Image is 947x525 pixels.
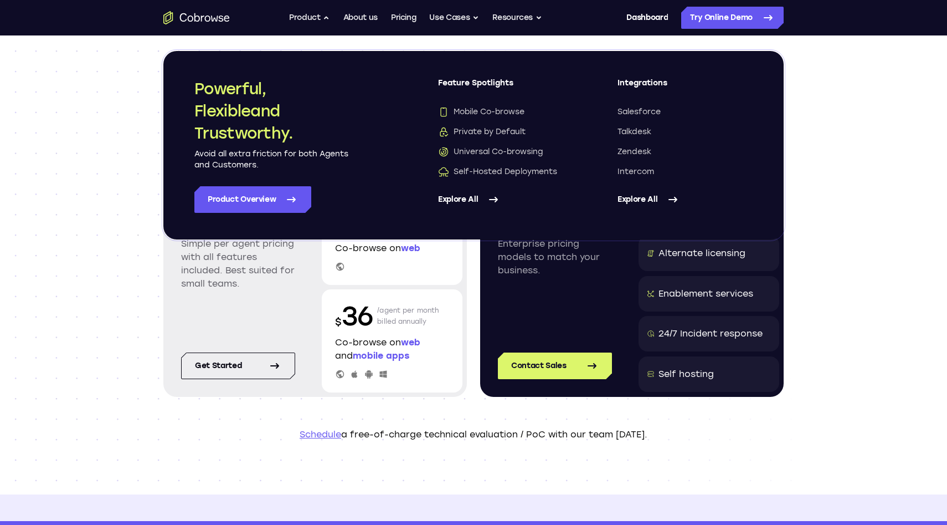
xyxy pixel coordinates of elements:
[617,78,753,98] span: Integrations
[335,336,449,363] p: Co-browse on and
[438,166,573,177] a: Self-Hosted DeploymentsSelf-Hosted Deployments
[335,298,373,334] p: 36
[438,78,573,98] span: Feature Spotlights
[163,11,230,24] a: Go to the home page
[401,337,420,348] span: web
[438,166,557,177] span: Self-Hosted Deployments
[377,298,439,334] p: /agent per month billed annually
[194,78,349,144] h2: Powerful, Flexible and Trustworthy.
[658,287,753,300] div: Enablement services
[617,166,753,177] a: Intercom
[617,186,753,213] a: Explore All
[353,350,409,361] span: mobile apps
[498,237,612,277] p: Enterprise pricing models to match your business.
[617,146,651,157] span: Zendesk
[438,106,449,118] img: Mobile Co-browse
[163,428,784,441] p: a free-of-charge technical evaluation / PoC with our team [DATE].
[617,146,753,157] a: Zendesk
[658,327,763,340] div: 24/7 Incident response
[343,7,378,29] a: About us
[438,126,449,137] img: Private by Default
[658,247,745,260] div: Alternate licensing
[438,106,524,118] span: Mobile Co-browse
[401,243,420,253] span: web
[438,146,543,157] span: Universal Co-browsing
[438,106,573,118] a: Mobile Co-browseMobile Co-browse
[335,316,342,328] span: $
[681,7,784,29] a: Try Online Demo
[617,166,654,177] span: Intercom
[429,7,479,29] button: Use Cases
[626,7,668,29] a: Dashboard
[438,126,526,137] span: Private by Default
[492,7,542,29] button: Resources
[438,146,449,157] img: Universal Co-browsing
[438,126,573,137] a: Private by DefaultPrivate by Default
[181,237,295,290] p: Simple per agent pricing with all features included. Best suited for small teams.
[617,106,661,118] span: Salesforce
[194,186,311,213] a: Product Overview
[181,353,295,379] a: Get started
[438,186,573,213] a: Explore All
[438,146,573,157] a: Universal Co-browsingUniversal Co-browsing
[335,242,449,255] p: Co-browse on
[391,7,416,29] a: Pricing
[438,166,449,177] img: Self-Hosted Deployments
[617,106,753,118] a: Salesforce
[300,429,341,440] a: Schedule
[617,126,651,137] span: Talkdesk
[289,7,330,29] button: Product
[617,126,753,137] a: Talkdesk
[658,368,714,381] div: Self hosting
[194,149,349,171] p: Avoid all extra friction for both Agents and Customers.
[498,353,612,379] a: Contact Sales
